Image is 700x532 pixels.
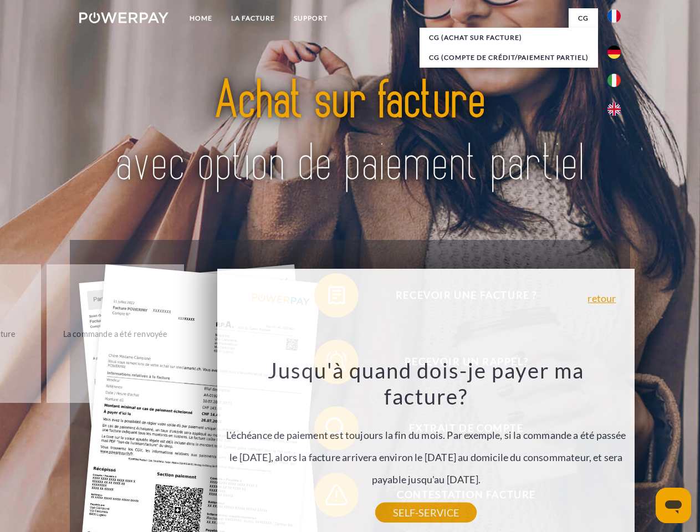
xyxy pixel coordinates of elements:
div: L'échéance de paiement est toujours la fin du mois. Par exemple, si la commande a été passée le [... [224,357,629,513]
a: SELF-SERVICE [375,503,477,523]
img: logo-powerpay-white.svg [79,12,168,23]
div: La commande a été renvoyée [53,326,178,341]
a: CG (achat sur facture) [420,28,598,48]
img: it [607,74,621,87]
a: CG [569,8,598,28]
a: CG (Compte de crédit/paiement partiel) [420,48,598,68]
h3: Jusqu'à quand dois-je payer ma facture? [224,357,629,410]
a: LA FACTURE [222,8,284,28]
a: Support [284,8,337,28]
iframe: Bouton de lancement de la fenêtre de messagerie [656,488,691,523]
img: en [607,103,621,116]
img: fr [607,9,621,23]
img: de [607,45,621,59]
img: title-powerpay_fr.svg [106,53,594,212]
a: retour [587,293,616,303]
a: Home [180,8,222,28]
